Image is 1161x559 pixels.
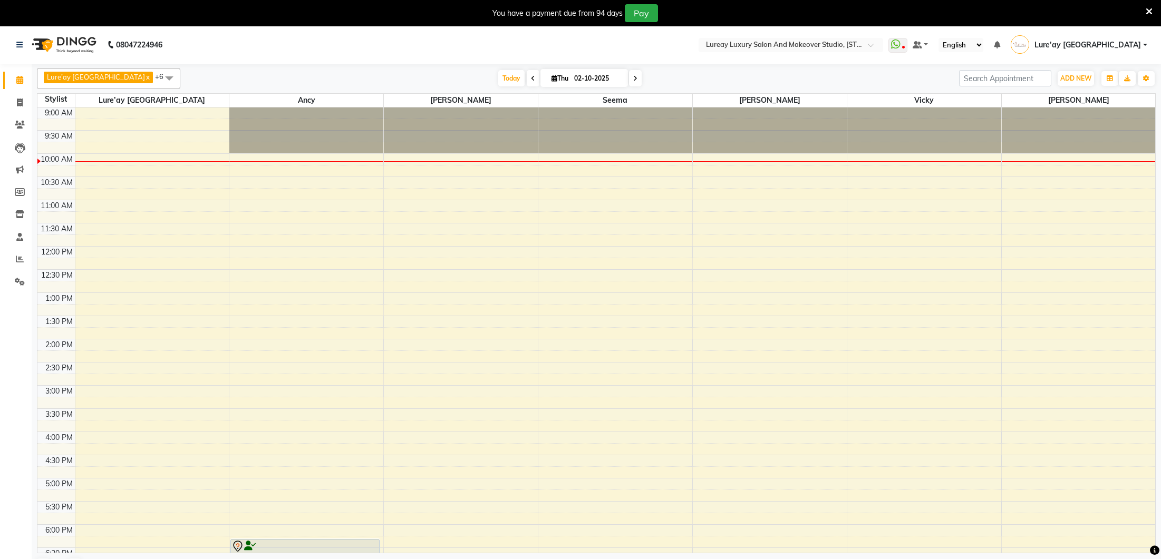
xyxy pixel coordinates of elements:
b: 08047224946 [116,30,162,60]
img: Lure’ay India [1011,35,1029,54]
div: 10:30 AM [38,177,75,188]
span: Lure’ay [GEOGRAPHIC_DATA] [1034,40,1141,51]
div: 4:30 PM [43,455,75,466]
span: [PERSON_NAME] [1002,94,1156,107]
div: 5:30 PM [43,502,75,513]
span: Thu [549,74,571,82]
a: x [145,73,150,81]
div: 12:30 PM [39,270,75,281]
span: [PERSON_NAME] [693,94,847,107]
div: 2:00 PM [43,339,75,350]
span: Today [498,70,525,86]
div: 9:30 AM [43,131,75,142]
div: 11:30 AM [38,223,75,234]
span: +6 [155,72,171,81]
div: 12:00 PM [39,247,75,258]
span: [PERSON_NAME] [384,94,538,107]
div: 3:30 PM [43,409,75,420]
div: 1:30 PM [43,316,75,327]
div: 6:00 PM [43,525,75,536]
input: 2025-10-02 [571,71,624,86]
span: Lure’ay [GEOGRAPHIC_DATA] [75,94,229,107]
div: 4:00 PM [43,432,75,443]
div: 3:00 PM [43,386,75,397]
span: Ancy [229,94,383,107]
div: 11:00 AM [38,200,75,211]
span: ADD NEW [1060,74,1091,82]
button: ADD NEW [1058,71,1094,86]
div: You have a payment due from 94 days [492,8,623,19]
div: Stylist [37,94,75,105]
span: Vicky [847,94,1001,107]
span: Lure’ay [GEOGRAPHIC_DATA] [47,73,145,81]
button: Pay [625,4,658,22]
span: Seema [538,94,692,107]
div: 10:00 AM [38,154,75,165]
input: Search Appointment [959,70,1051,86]
img: logo [27,30,99,60]
div: 1:00 PM [43,293,75,304]
div: 9:00 AM [43,107,75,119]
div: 2:30 PM [43,362,75,374]
div: 6:30 PM [43,548,75,559]
div: 5:00 PM [43,478,75,489]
